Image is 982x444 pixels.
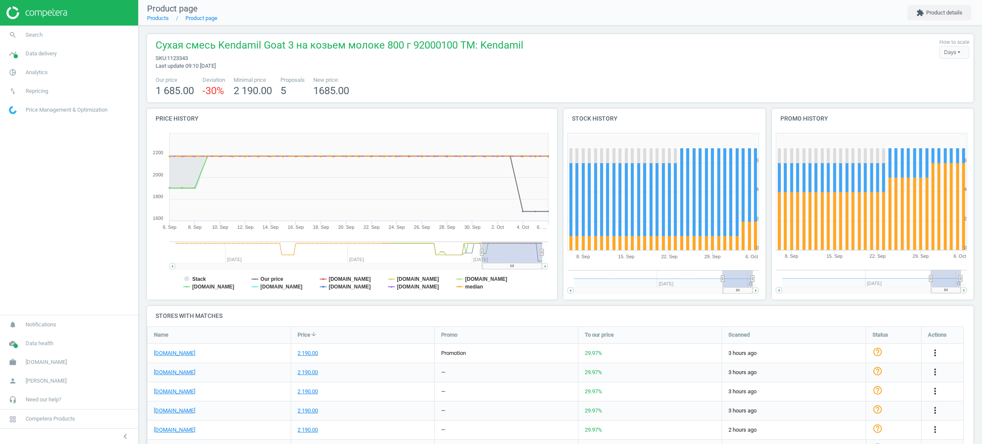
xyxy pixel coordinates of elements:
[154,407,195,415] a: [DOMAIN_NAME]
[756,216,759,221] text: 2
[728,426,859,434] span: 2 hours ago
[705,254,721,259] tspan: 29. Sep
[465,284,483,290] tspan: median
[26,69,48,76] span: Analytics
[26,358,67,366] span: [DOMAIN_NAME]
[310,331,317,337] i: arrow_downward
[5,392,21,408] i: headset_mic
[153,216,163,221] text: 1600
[5,83,21,99] i: swap_vert
[785,254,798,259] tspan: 8. Sep
[872,331,888,339] span: Status
[147,3,198,14] span: Product page
[585,407,602,414] span: 29.97 %
[441,331,457,339] span: Promo
[585,331,614,339] span: To our price
[26,377,66,385] span: [PERSON_NAME]
[930,367,940,377] i: more_vert
[153,150,163,155] text: 2200
[192,284,234,290] tspan: [DOMAIN_NAME]
[260,284,303,290] tspan: [DOMAIN_NAME]
[26,106,107,114] span: Price Management & Optimization
[517,225,529,230] tspan: 4. Oct
[147,306,973,326] h4: Stores with matches
[297,407,318,415] div: 2 190.00
[260,276,283,282] tspan: Our price
[939,39,969,46] label: How to scale
[964,216,967,221] text: 2
[280,76,305,84] span: Proposals
[585,427,602,433] span: 29.97 %
[192,276,206,282] tspan: Stack
[5,317,21,333] i: notifications
[930,386,940,397] button: more_vert
[728,369,859,376] span: 3 hours ago
[756,187,759,192] text: 4
[9,106,17,114] img: wGWNvw8QSZomAAAAABJRU5ErkJggg==
[964,187,967,192] text: 4
[957,281,965,286] tspan: O…
[441,369,445,376] div: —
[188,225,202,230] tspan: 8. Sep
[930,386,940,396] i: more_vert
[6,6,67,19] img: ajHJNr6hYgQAAAAASUVORK5CYII=
[869,254,886,259] tspan: 22. Sep
[156,38,523,55] span: Сухая смесь Kendamil Goat 3 на козьем молоке 800 г 92000100 TM: Kendamil
[728,388,859,395] span: 3 hours ago
[167,55,188,61] span: 1123343
[156,55,167,61] span: sku :
[297,426,318,434] div: 2 190.00
[313,85,349,97] span: 1685.00
[5,335,21,352] i: cloud_done
[237,225,254,230] tspan: 12. Sep
[872,385,883,395] i: help_outline
[441,407,445,415] div: —
[280,85,286,97] span: 5
[414,225,430,230] tspan: 26. Sep
[26,321,56,329] span: Notifications
[916,9,924,17] i: extension
[441,426,445,434] div: —
[26,415,75,423] span: Competera Products
[964,245,967,250] text: 0
[202,76,225,84] span: Deviation
[953,254,966,259] tspan: 6. Oct
[5,354,21,370] i: work
[441,388,445,395] div: —
[441,350,466,356] span: promotion
[313,76,349,84] span: New price:
[338,225,354,230] tspan: 20. Sep
[163,225,176,230] tspan: 6. Sep
[263,225,279,230] tspan: 14. Sep
[563,109,765,129] h4: Stock history
[728,331,750,339] span: Scanned
[749,281,757,286] tspan: O…
[5,64,21,81] i: pie_chart_outlined
[185,15,217,21] a: Product page
[212,225,228,230] tspan: 10. Sep
[756,158,759,163] text: 6
[297,349,318,357] div: 2 190.00
[464,225,480,230] tspan: 30. Sep
[585,369,602,375] span: 29.97 %
[26,87,48,95] span: Repricing
[537,225,547,230] tspan: 6. …
[329,284,371,290] tspan: [DOMAIN_NAME]
[465,276,507,282] tspan: [DOMAIN_NAME]
[930,367,940,378] button: more_vert
[728,407,859,415] span: 3 hours ago
[26,340,53,347] span: Data health
[585,388,602,395] span: 29.97 %
[156,63,216,69] span: Last update 09:10 [DATE]
[297,388,318,395] div: 2 190.00
[120,431,130,441] i: chevron_left
[585,350,602,356] span: 29.97 %
[930,424,940,435] button: more_vert
[153,172,163,177] text: 2000
[389,225,405,230] tspan: 24. Sep
[772,109,974,129] h4: Promo history
[872,347,883,357] i: help_outline
[234,76,272,84] span: Minimal price
[234,85,272,97] span: 2 190.00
